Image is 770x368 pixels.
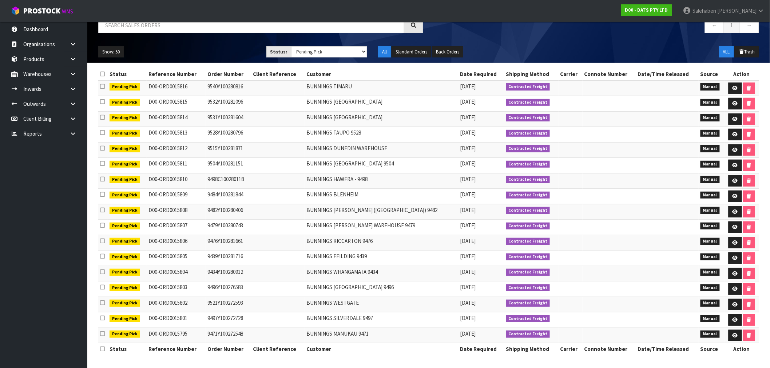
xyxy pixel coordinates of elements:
span: Contracted Freight [506,315,550,323]
th: Shipping Method [504,68,559,80]
td: 9471Y100272548 [206,328,251,343]
td: D00-ORD0015806 [147,235,206,251]
td: BUNNINGS BLENHEIM [305,189,458,204]
td: 9521Y100272593 [206,297,251,312]
td: BUNNINGS [GEOGRAPHIC_DATA] 9496 [305,281,458,297]
span: Pending Pick [110,161,140,168]
span: Contracted Freight [506,269,550,276]
span: Contracted Freight [506,253,550,261]
img: cube-alt.png [11,6,20,15]
span: Pending Pick [110,238,140,245]
span: Manual [700,238,720,245]
td: D00-ORD0015804 [147,266,206,281]
span: ProStock [23,6,60,16]
th: Shipping Method [504,343,559,355]
span: Pending Pick [110,269,140,276]
span: Manual [700,315,720,323]
span: [DATE] [460,222,476,229]
th: Action [725,343,759,355]
span: [DATE] [460,191,476,198]
td: 9496Y100276583 [206,281,251,297]
th: Source [699,343,725,355]
span: Manual [700,253,720,261]
td: 9528Y100280796 [206,127,251,143]
span: Contracted Freight [506,176,550,183]
span: Pending Pick [110,130,140,137]
span: [DATE] [460,145,476,152]
span: Pending Pick [110,207,140,214]
button: Standard Orders [392,46,431,58]
span: [DATE] [460,268,476,275]
td: D00-ORD0015814 [147,111,206,127]
td: D00-ORD0015808 [147,204,206,220]
a: → [740,17,759,33]
span: [DATE] [460,207,476,213]
td: BUNNINGS WHANGAMATA 9434 [305,266,458,281]
th: Date Required [458,343,504,355]
td: BUNNINGS [PERSON_NAME] WAREHOUSE 9479 [305,220,458,235]
span: Contracted Freight [506,284,550,292]
span: Manual [700,331,720,338]
span: Contracted Freight [506,207,550,214]
span: Contracted Freight [506,130,550,137]
th: Action [725,68,759,80]
td: BUNNINGS RICCARTON 9476 [305,235,458,251]
strong: Status: [270,49,287,55]
td: D00-ORD0015802 [147,297,206,312]
td: D00-ORD0015795 [147,328,206,343]
span: [DATE] [460,98,476,105]
th: Order Number [206,343,251,355]
td: 9504Y100281151 [206,158,251,173]
a: D00 - DATS PTY LTD [621,4,672,16]
span: Manual [700,300,720,307]
span: Pending Pick [110,284,140,292]
button: Back Orders [432,46,463,58]
td: BUNNINGS [GEOGRAPHIC_DATA] 9504 [305,158,458,173]
th: Reference Number [147,343,206,355]
span: Manual [700,99,720,106]
td: BUNNINGS [GEOGRAPHIC_DATA] [305,96,458,112]
th: Carrier [559,343,583,355]
th: Status [108,343,147,355]
td: 9439Y100281716 [206,251,251,266]
td: D00-ORD0015801 [147,312,206,328]
span: Manual [700,114,720,121]
span: Manual [700,161,720,168]
td: 9434Y100280912 [206,266,251,281]
span: Pending Pick [110,145,140,152]
span: [DATE] [460,237,476,244]
td: 9497Y100272728 [206,312,251,328]
span: Contracted Freight [506,83,550,91]
td: BUNNINGS TAUPO 9528 [305,127,458,143]
span: Contracted Freight [506,238,550,245]
th: Client Reference [251,343,305,355]
td: 9532Y100281096 [206,96,251,112]
th: Client Reference [251,68,305,80]
td: D00-ORD0015803 [147,281,206,297]
span: [DATE] [460,330,476,337]
span: Manual [700,269,720,276]
td: D00-ORD0015807 [147,220,206,235]
span: Manual [700,207,720,214]
td: D00-ORD0015805 [147,251,206,266]
td: 9515Y100281871 [206,142,251,158]
td: 9482Y100280406 [206,204,251,220]
td: 9484Y100281844 [206,189,251,204]
span: Contracted Freight [506,331,550,338]
td: D00-ORD0015810 [147,173,206,189]
span: Contracted Freight [506,161,550,168]
a: 1 [724,17,740,33]
td: BUNNINGS HAWERA - 9498 [305,173,458,189]
input: Search sales orders [98,17,404,33]
span: [DATE] [460,315,476,321]
th: Customer [305,68,458,80]
button: Trash [735,46,759,58]
td: D00-ORD0015811 [147,158,206,173]
td: 9498C100280118 [206,173,251,189]
td: D00-ORD0015809 [147,189,206,204]
span: Manual [700,192,720,199]
span: Contracted Freight [506,223,550,230]
strong: D00 - DATS PTY LTD [625,7,668,13]
span: [PERSON_NAME] [717,7,757,14]
td: 9531Y100281604 [206,111,251,127]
